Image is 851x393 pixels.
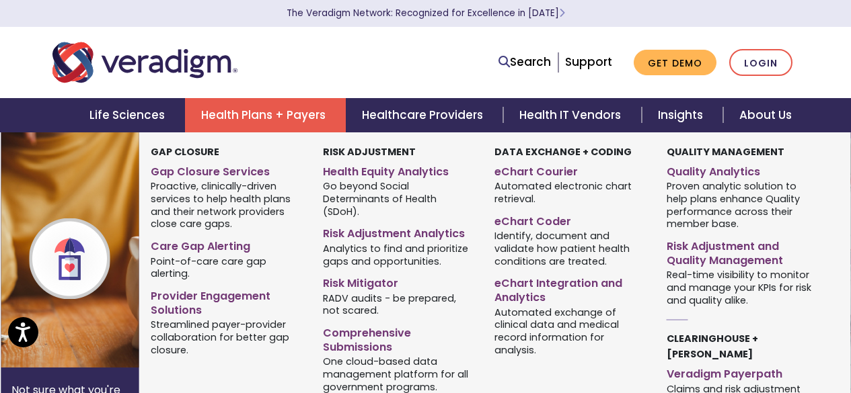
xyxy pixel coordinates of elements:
a: eChart Coder [494,210,646,229]
a: Health IT Vendors [503,98,641,132]
a: The Veradigm Network: Recognized for Excellence in [DATE]Learn More [287,7,565,19]
a: About Us [723,98,808,132]
a: Insights [642,98,723,132]
span: Go beyond Social Determinants of Health (SDoH). [323,179,475,218]
span: Proven analytic solution to help plans enhance Quality performance across their member base. [667,179,819,230]
a: Search [498,53,551,71]
a: Quality Analytics [667,160,819,179]
a: Veradigm Payerpath [667,362,819,382]
span: Automated exchange of clinical data and medical record information for analysis. [494,305,646,356]
span: Streamlined payer-provider collaboration for better gap closure. [151,318,303,357]
strong: Risk Adjustment [323,145,416,159]
a: Life Sciences [73,98,185,132]
strong: Data Exchange + Coding [494,145,632,159]
strong: Clearinghouse + [PERSON_NAME] [667,332,758,361]
strong: Quality Management [667,145,784,159]
span: RADV audits - be prepared, not scared. [323,291,475,317]
img: Veradigm logo [52,40,237,85]
a: Health Equity Analytics [323,160,475,179]
a: Get Demo [634,50,716,76]
strong: Gap Closure [151,145,219,159]
span: Learn More [559,7,565,19]
img: Health Plan Payers [1,132,217,367]
a: Provider Engagement Solutions [151,284,303,318]
span: Analytics to find and prioritize gaps and opportunities. [323,241,475,267]
a: eChart Integration and Analytics [494,271,646,305]
span: Identify, document and validate how patient health conditions are treated. [494,229,646,268]
a: Risk Mitigator [323,271,475,291]
span: Automated electronic chart retrieval. [494,179,646,206]
a: Gap Closure Services [151,160,303,179]
a: Login [729,49,792,77]
a: eChart Courier [494,160,646,179]
a: Comprehensive Submissions [323,321,475,355]
a: Healthcare Providers [346,98,503,132]
span: Point-of-care care gap alerting. [151,254,303,280]
a: Risk Adjustment Analytics [323,222,475,241]
span: Real-time visibility to monitor and manage your KPIs for risk and quality alike. [667,268,819,307]
a: Care Gap Alerting [151,234,303,254]
span: Proactive, clinically-driven services to help health plans and their network providers close care... [151,179,303,230]
a: Support [565,54,612,70]
a: Health Plans + Payers [185,98,346,132]
a: Risk Adjustment and Quality Management [667,234,819,268]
